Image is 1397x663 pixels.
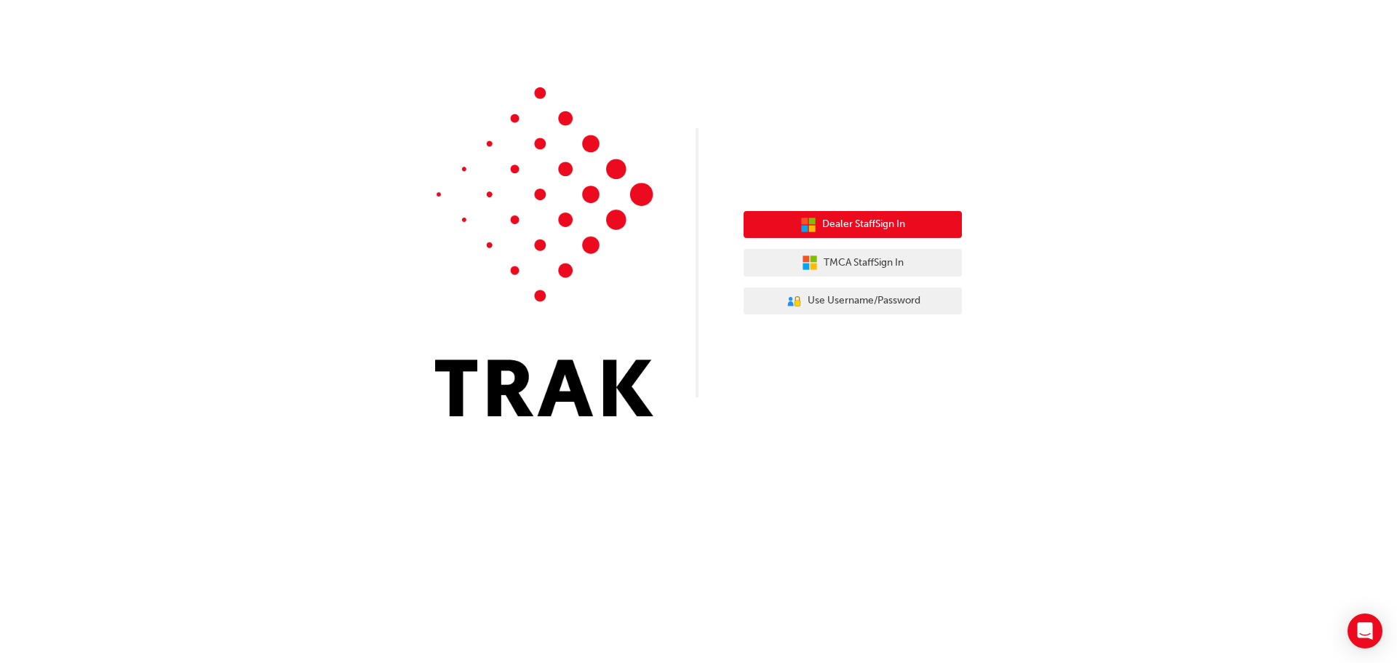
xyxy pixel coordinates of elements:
[808,293,920,309] span: Use Username/Password
[822,216,905,233] span: Dealer Staff Sign In
[1348,614,1382,648] div: Open Intercom Messenger
[744,287,962,315] button: Use Username/Password
[435,87,653,416] img: Trak
[824,255,904,271] span: TMCA Staff Sign In
[744,211,962,239] button: Dealer StaffSign In
[744,249,962,277] button: TMCA StaffSign In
